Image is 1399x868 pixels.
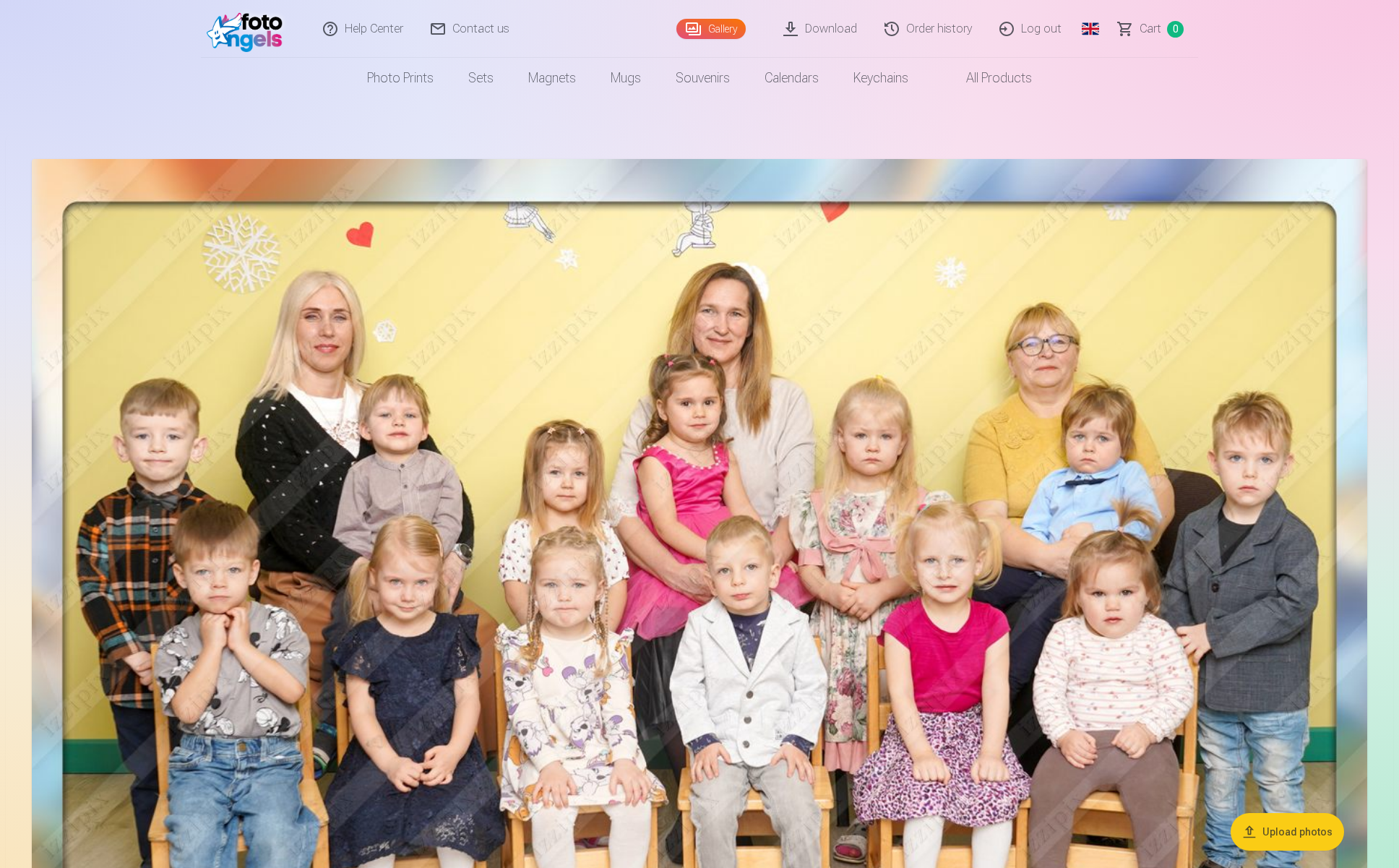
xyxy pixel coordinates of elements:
[350,58,451,98] a: Photo prints
[836,58,926,98] a: Keychains
[747,58,836,98] a: Calendars
[593,58,658,98] a: Mugs
[658,58,747,98] a: Souvenirs
[1140,20,1161,38] span: Сart
[676,19,746,39] a: Gallery
[1231,813,1344,851] button: Upload photos
[451,58,511,98] a: Sets
[926,58,1049,98] a: All products
[207,6,290,52] img: /fa1
[511,58,593,98] a: Magnets
[1167,21,1184,38] span: 0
